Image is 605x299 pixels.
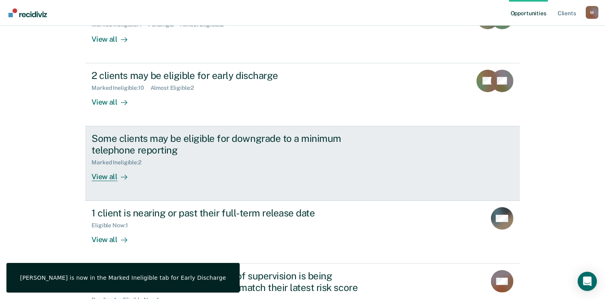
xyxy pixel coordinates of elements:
[586,6,599,19] button: Profile dropdown button
[20,274,226,281] div: [PERSON_NAME] is now in the Marked Ineligible tab for Early Discharge
[85,126,519,201] a: Some clients may be eligible for downgrade to a minimum telephone reportingMarked Ineligible:2Vie...
[92,166,136,181] div: View all
[92,159,147,166] div: Marked Ineligible : 2
[85,201,519,264] a: 1 client is nearing or past their full-term release dateEligible Now:1View all
[92,207,373,219] div: 1 client is nearing or past their full-term release date
[92,222,134,229] div: Eligible Now : 1
[8,8,47,17] img: Recidiviz
[92,133,373,156] div: Some clients may be eligible for downgrade to a minimum telephone reporting
[151,85,201,91] div: Almost Eligible : 2
[92,70,373,81] div: 2 clients may be eligible for early discharge
[586,6,599,19] div: M
[578,272,597,291] div: Open Intercom Messenger
[92,91,136,107] div: View all
[85,63,519,126] a: 2 clients may be eligible for early dischargeMarked Ineligible:10Almost Eligible:2View all
[92,229,136,244] div: View all
[92,28,136,44] div: View all
[92,85,150,91] div: Marked Ineligible : 10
